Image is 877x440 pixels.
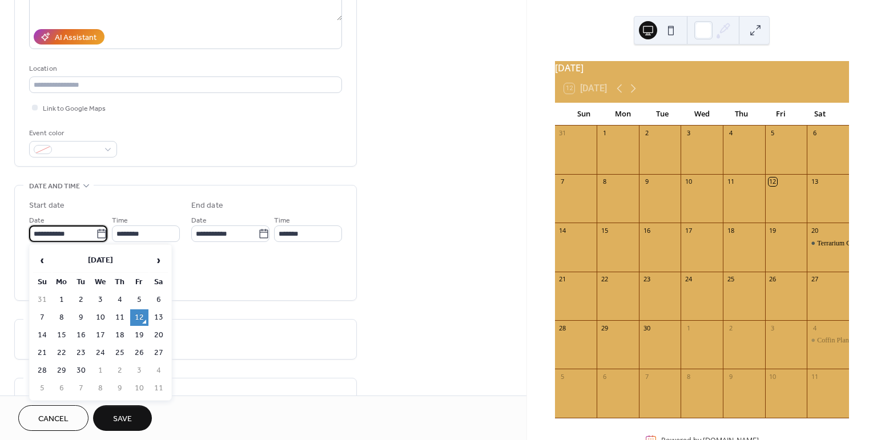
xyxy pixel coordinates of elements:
[111,380,129,397] td: 9
[29,215,45,227] span: Date
[810,324,819,332] div: 4
[72,274,90,290] th: Tu
[130,380,148,397] td: 10
[72,292,90,308] td: 2
[53,327,71,344] td: 15
[33,345,51,361] td: 21
[91,380,110,397] td: 8
[18,405,88,431] button: Cancel
[130,292,148,308] td: 5
[558,177,567,186] div: 7
[810,177,819,186] div: 13
[769,324,777,332] div: 3
[722,103,761,126] div: Thu
[150,380,168,397] td: 11
[769,226,777,235] div: 19
[191,215,207,227] span: Date
[29,63,340,75] div: Location
[111,362,129,379] td: 2
[91,345,110,361] td: 24
[191,200,223,212] div: End date
[34,29,104,45] button: AI Assistant
[53,248,148,273] th: [DATE]
[55,32,96,44] div: AI Assistant
[564,103,604,126] div: Sun
[72,380,90,397] td: 7
[600,129,609,138] div: 1
[726,177,735,186] div: 11
[130,309,148,326] td: 12
[642,226,651,235] div: 16
[53,274,71,290] th: Mo
[33,362,51,379] td: 28
[150,345,168,361] td: 27
[726,372,735,381] div: 9
[726,324,735,332] div: 2
[43,103,106,115] span: Link to Google Maps
[53,345,71,361] td: 22
[643,103,682,126] div: Tue
[91,327,110,344] td: 17
[682,103,722,126] div: Wed
[150,309,168,326] td: 13
[555,61,849,75] div: [DATE]
[600,372,609,381] div: 6
[29,127,115,139] div: Event color
[72,309,90,326] td: 9
[600,275,609,284] div: 22
[684,275,693,284] div: 24
[91,309,110,326] td: 10
[72,327,90,344] td: 16
[33,309,51,326] td: 7
[558,129,567,138] div: 31
[29,200,65,212] div: Start date
[91,362,110,379] td: 1
[91,274,110,290] th: We
[558,372,567,381] div: 5
[111,345,129,361] td: 25
[600,226,609,235] div: 15
[558,226,567,235] div: 14
[810,275,819,284] div: 27
[150,292,168,308] td: 6
[93,405,152,431] button: Save
[807,336,849,345] div: Coffin Planting
[604,103,643,126] div: Mon
[684,372,693,381] div: 8
[642,372,651,381] div: 7
[684,226,693,235] div: 17
[558,324,567,332] div: 28
[130,327,148,344] td: 19
[600,177,609,186] div: 8
[642,275,651,284] div: 23
[72,345,90,361] td: 23
[113,413,132,425] span: Save
[111,274,129,290] th: Th
[150,274,168,290] th: Sa
[684,324,693,332] div: 1
[53,380,71,397] td: 6
[150,249,167,272] span: ›
[807,239,849,248] div: Terrarium Class
[684,177,693,186] div: 10
[761,103,800,126] div: Fri
[53,309,71,326] td: 8
[810,129,819,138] div: 6
[817,336,859,345] div: Coffin Planting
[769,129,777,138] div: 5
[726,275,735,284] div: 25
[111,327,129,344] td: 18
[769,275,777,284] div: 26
[38,413,69,425] span: Cancel
[112,215,128,227] span: Time
[817,239,861,248] div: Terrarium Class
[53,292,71,308] td: 1
[800,103,840,126] div: Sat
[726,129,735,138] div: 4
[130,345,148,361] td: 26
[150,327,168,344] td: 20
[769,177,777,186] div: 12
[33,292,51,308] td: 31
[642,177,651,186] div: 9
